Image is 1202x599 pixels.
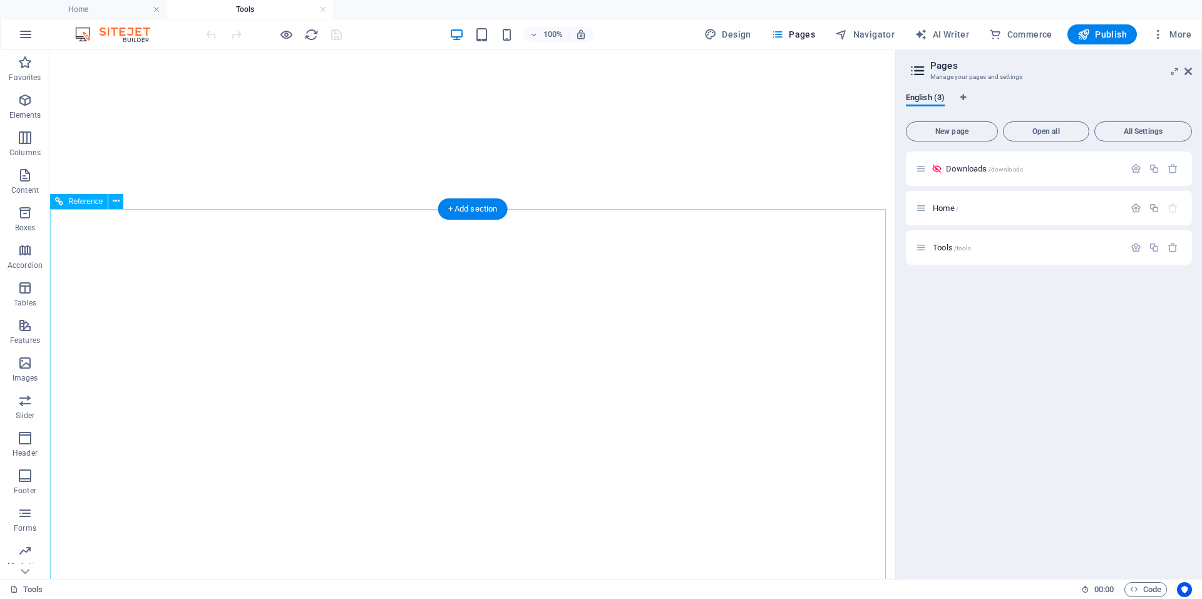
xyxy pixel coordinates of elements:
[1067,24,1137,44] button: Publish
[930,60,1192,71] h2: Pages
[910,24,974,44] button: AI Writer
[1168,203,1178,213] div: The startpage cannot be deleted
[1168,242,1178,253] div: Remove
[14,486,36,496] p: Footer
[933,243,971,252] span: Tools
[14,523,36,533] p: Forms
[984,24,1057,44] button: Commerce
[771,28,815,41] span: Pages
[1177,582,1192,597] button: Usercentrics
[438,198,508,220] div: + Add section
[1149,242,1159,253] div: Duplicate
[989,166,1023,173] span: /downloads
[1077,28,1127,41] span: Publish
[279,27,294,42] button: Click here to leave preview mode and continue editing
[766,24,820,44] button: Pages
[704,28,751,41] span: Design
[13,373,38,383] p: Images
[304,28,319,42] i: Reload page
[1131,203,1141,213] div: Settings
[8,561,42,571] p: Marketing
[942,165,1124,173] div: Downloads/downloads
[1003,121,1089,141] button: Open all
[699,24,756,44] button: Design
[912,128,992,135] span: New page
[906,93,1192,116] div: Language Tabs
[11,185,39,195] p: Content
[1152,28,1191,41] span: More
[1147,24,1196,44] button: More
[16,411,35,421] p: Slider
[933,203,958,213] span: Home
[1131,242,1141,253] div: Settings
[68,198,103,205] span: Reference
[10,335,40,346] p: Features
[989,28,1052,41] span: Commerce
[1149,203,1159,213] div: Duplicate
[9,148,41,158] p: Columns
[699,24,756,44] div: Design (Ctrl+Alt+Y)
[954,245,971,252] span: /tools
[929,204,1124,212] div: Home/
[524,27,568,42] button: 100%
[304,27,319,42] button: reload
[14,298,36,308] p: Tables
[8,260,43,270] p: Accordion
[1168,163,1178,174] div: Remove
[946,164,1023,173] span: Click to open page
[543,27,563,42] h6: 100%
[1100,128,1186,135] span: All Settings
[1009,128,1084,135] span: Open all
[1131,163,1141,174] div: Settings
[575,29,587,40] i: On resize automatically adjust zoom level to fit chosen device.
[930,71,1167,83] h3: Manage your pages and settings
[72,27,166,42] img: Editor Logo
[1130,582,1161,597] span: Code
[15,223,36,233] p: Boxes
[915,28,969,41] span: AI Writer
[10,582,43,597] a: Tools
[1149,163,1159,174] div: Duplicate
[1103,585,1105,594] span: :
[1081,582,1114,597] h6: Session time
[9,73,41,83] p: Favorites
[167,3,333,16] h4: Tools
[835,28,895,41] span: Navigator
[906,90,945,108] span: English (3)
[929,243,1124,252] div: Tools/tools
[906,121,998,141] button: New page
[956,205,958,212] span: /
[1094,121,1192,141] button: All Settings
[9,110,41,120] p: Elements
[13,448,38,458] p: Header
[830,24,900,44] button: Navigator
[1124,582,1167,597] button: Code
[1094,582,1114,597] span: 00 00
